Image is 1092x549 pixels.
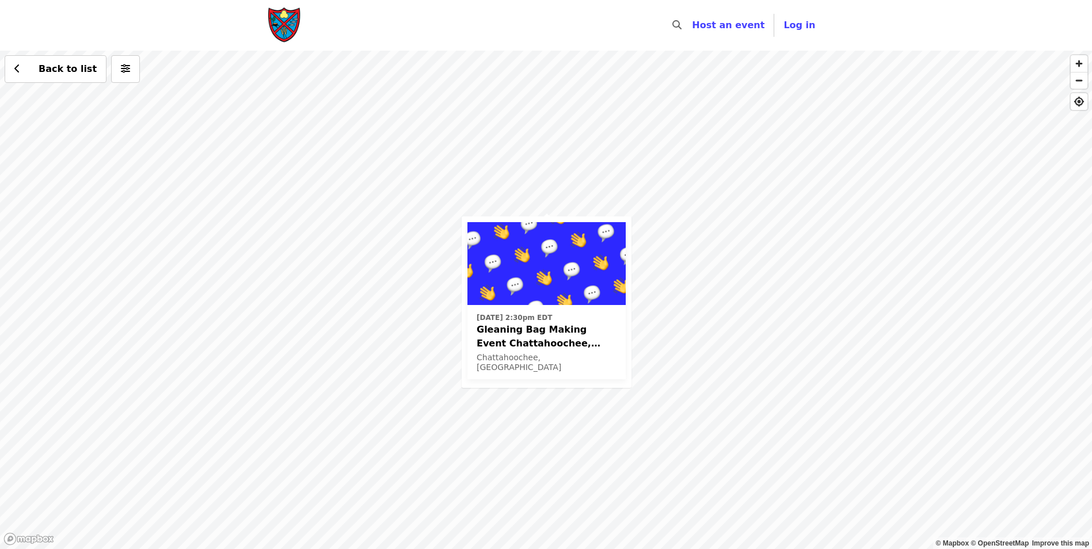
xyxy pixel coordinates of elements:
a: Mapbox [936,539,969,547]
span: Back to list [39,63,97,74]
span: Log in [783,20,815,30]
a: See details for "Gleaning Bag Making Event Chattahoochee, Florida" [467,222,626,379]
span: Gleaning Bag Making Event Chattahoochee, [US_STATE] [477,323,617,350]
button: More filters (0 selected) [111,55,140,83]
button: Log in [774,14,824,37]
time: [DATE] 2:30pm EDT [477,312,552,323]
button: Find My Location [1071,93,1087,110]
i: sliders-h icon [121,63,130,74]
button: Zoom Out [1071,72,1087,89]
i: chevron-left icon [14,63,20,74]
i: search icon [672,20,682,30]
button: Zoom In [1071,55,1087,72]
a: Host an event [692,20,764,30]
button: Back to list [5,55,106,83]
a: Mapbox logo [3,532,54,546]
input: Search [688,12,698,39]
img: Gleaning Bag Making Event Chattahoochee, Florida organized by Society of St. Andrew [467,222,626,305]
a: OpenStreetMap [971,539,1029,547]
a: Map feedback [1032,539,1089,547]
img: Society of St. Andrew - Home [268,7,302,44]
div: Chattahoochee, [GEOGRAPHIC_DATA] [477,353,617,372]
